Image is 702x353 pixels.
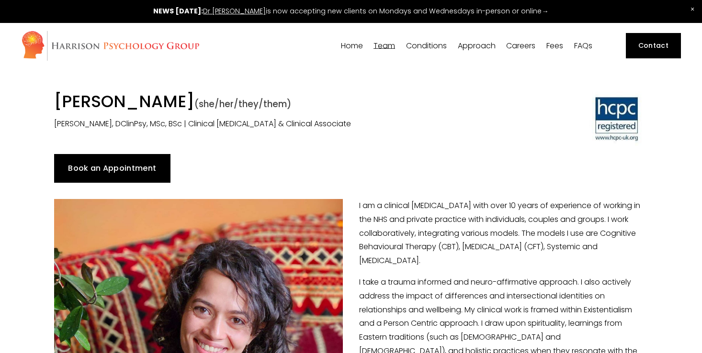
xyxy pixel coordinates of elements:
[54,154,170,183] a: Book an Appointment
[626,33,681,58] a: Contact
[341,41,363,50] a: Home
[21,30,200,61] img: Harrison Psychology Group
[54,117,496,131] p: [PERSON_NAME], DClinPsy, MSc, BSc | Clinical [MEDICAL_DATA] & Clinical Associate
[574,41,592,50] a: FAQs
[406,41,447,50] a: folder dropdown
[54,199,648,268] p: I am a clinical [MEDICAL_DATA] with over 10 years of experience of working in the NHS and private...
[54,91,496,114] h1: [PERSON_NAME]
[546,41,563,50] a: Fees
[406,42,447,50] span: Conditions
[506,41,535,50] a: Careers
[458,41,496,50] a: folder dropdown
[374,42,395,50] span: Team
[203,6,266,16] a: Dr [PERSON_NAME]
[374,41,395,50] a: folder dropdown
[194,98,291,110] span: (she/her/they/them)
[458,42,496,50] span: Approach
